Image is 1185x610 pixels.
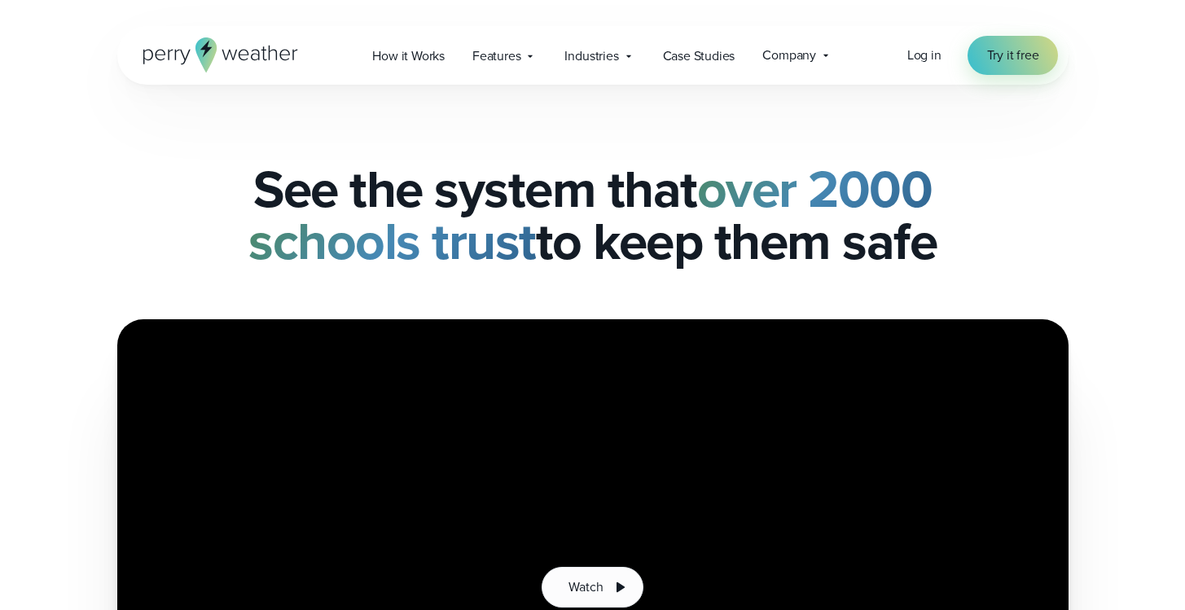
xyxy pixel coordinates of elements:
[663,46,735,66] span: Case Studies
[987,46,1039,65] span: Try it free
[358,39,459,72] a: How it Works
[649,39,749,72] a: Case Studies
[542,567,643,608] button: Watch
[968,36,1059,75] a: Try it free
[372,46,445,66] span: How it Works
[907,46,941,65] a: Log in
[907,46,941,64] span: Log in
[568,577,603,597] span: Watch
[564,46,618,66] span: Industries
[117,163,1069,267] h1: See the system that to keep them safe
[762,46,816,65] span: Company
[248,151,932,279] strong: over 2000 schools trust
[472,46,520,66] span: Features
